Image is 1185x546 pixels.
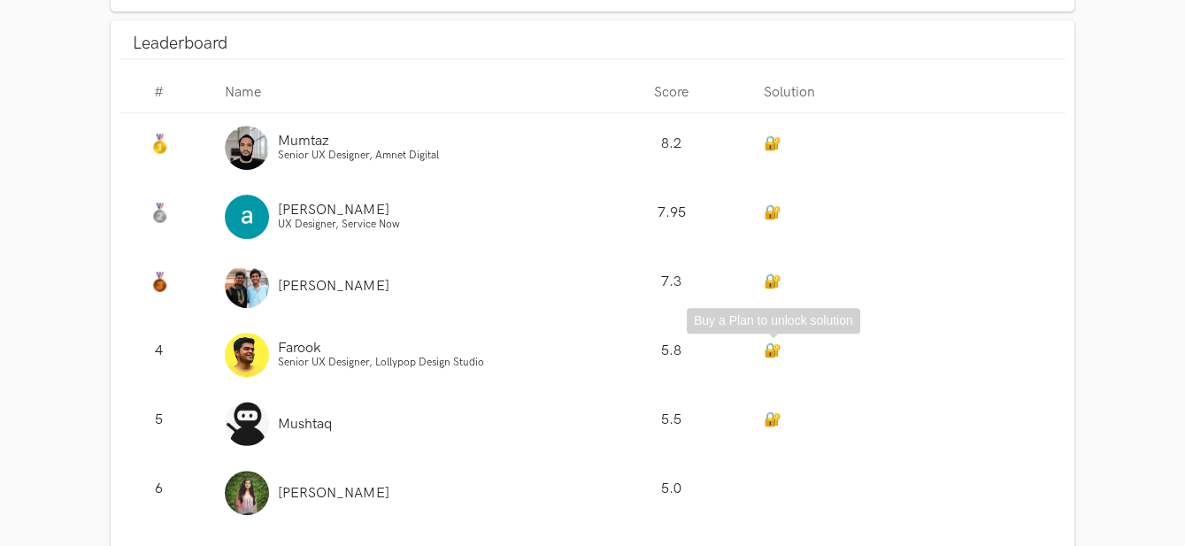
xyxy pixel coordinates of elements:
p: Score [605,81,736,104]
div: 6 [119,458,198,527]
span: UX Designer, Service Now [278,218,400,231]
div: 5.5 [592,389,750,458]
span: Senior UX Designer, Lollypop Design Studio [278,356,484,369]
div: 5.8 [592,320,750,389]
div: 7.3 [592,251,750,320]
span: Senior UX Designer, Amnet Digital [278,149,439,162]
a: 🔐 [763,342,781,359]
img: Profile photo [225,402,269,446]
div: Buy a Plan to unlock solution [687,308,860,334]
a: [PERSON_NAME] UX Designer, Service Now [278,204,400,231]
p: # [133,81,185,104]
a: Mumtaz Senior UX Designer, Amnet Digital [278,135,439,162]
a: Farook Senior UX Designer, Lollypop Design Studio [278,342,484,369]
a: 🔐 [763,411,781,428]
a: Mushtaq [278,418,332,431]
div: 5.0 [592,458,750,527]
img: Profile photo [225,264,269,308]
img: Profile photo [225,471,269,515]
div: 8.2 [592,113,750,182]
a: 🔐 [763,273,781,290]
span: Mushtaq [278,416,332,433]
a: Leaderboard [119,29,1065,58]
a: 🔐 [763,204,781,221]
a: [PERSON_NAME] [278,280,389,293]
span: Mumtaz [278,133,329,150]
img: Profile photo [225,195,269,239]
img: Bronze Medal [149,272,170,293]
img: Silver Medal [149,203,170,224]
p: Solution [763,81,1051,104]
div: 5 [119,389,198,458]
div: 4 [119,320,198,389]
img: Profile photo [225,126,269,170]
a: [PERSON_NAME] [278,487,389,500]
span: [PERSON_NAME] [278,278,389,295]
img: Gold Medal [149,134,170,155]
span: [PERSON_NAME] [278,485,389,502]
div: 7.95 [592,182,750,251]
p: Name [225,81,261,104]
a: 🔐 [763,135,781,152]
span: Farook [278,340,321,357]
span: [PERSON_NAME] [278,202,389,219]
img: Profile photo [225,333,269,377]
